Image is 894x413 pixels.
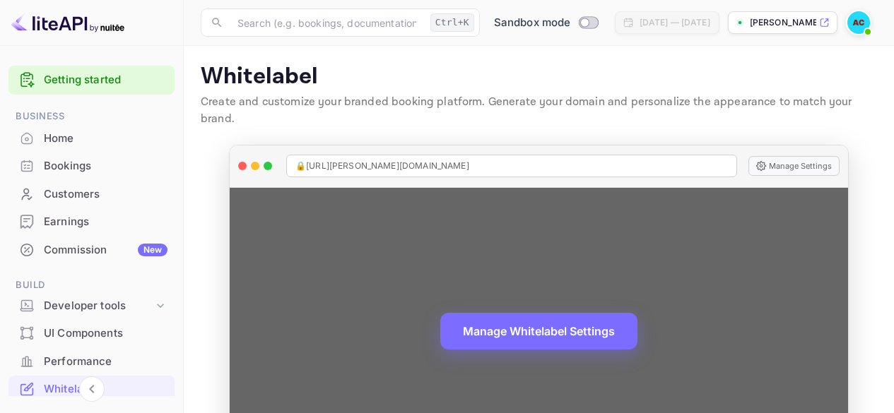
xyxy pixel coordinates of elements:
div: Switch to Production mode [488,15,604,31]
button: Manage Settings [748,156,840,176]
div: Performance [8,348,175,376]
div: CommissionNew [8,237,175,264]
div: UI Components [8,320,175,347]
div: Bookings [8,152,175,180]
a: Whitelabel [8,376,175,402]
div: Whitelabel [44,381,167,397]
div: Developer tools [44,298,153,314]
div: New [138,244,167,256]
p: [PERSON_NAME]-zitvt.nuitee.... [750,16,816,29]
div: Earnings [44,214,167,230]
a: Earnings [8,208,175,234]
a: Getting started [44,72,167,88]
div: Whitelabel [8,376,175,403]
img: Aldo Coy [847,11,870,34]
div: UI Components [44,325,167,342]
div: Customers [8,181,175,208]
div: Commission [44,242,167,258]
a: CommissionNew [8,237,175,263]
button: Manage Whitelabel Settings [440,313,637,349]
p: Create and customize your branded booking platform. Generate your domain and personalize the appe... [201,94,877,128]
a: Home [8,125,175,151]
a: UI Components [8,320,175,346]
span: Business [8,109,175,124]
img: LiteAPI logo [11,11,124,34]
div: Ctrl+K [430,13,474,32]
div: Developer tools [8,294,175,318]
p: Whitelabel [201,63,877,91]
div: Getting started [8,66,175,95]
a: Customers [8,181,175,207]
button: Collapse navigation [79,376,105,402]
div: Bookings [44,158,167,174]
span: Build [8,277,175,293]
div: Home [8,125,175,152]
div: Customers [44,186,167,203]
input: Search (e.g. bookings, documentation) [229,8,425,37]
div: Earnings [8,208,175,236]
a: Performance [8,348,175,374]
div: Performance [44,354,167,370]
div: Home [44,131,167,147]
span: 🔒 [URL][PERSON_NAME][DOMAIN_NAME] [295,160,469,172]
div: [DATE] — [DATE] [640,16,710,29]
span: Sandbox mode [494,15,571,31]
a: Bookings [8,152,175,179]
